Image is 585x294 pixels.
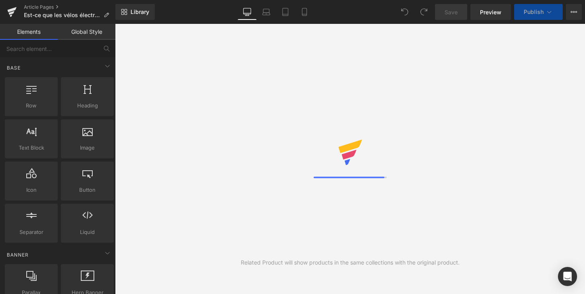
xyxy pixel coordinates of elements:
span: Heading [63,101,111,110]
span: Base [6,64,21,72]
div: Related Product will show products in the same collections with the original product. [241,258,460,267]
button: Redo [416,4,432,20]
span: Text Block [7,144,55,152]
a: Article Pages [24,4,115,10]
span: Est-ce que les vélos électriques se rechargent en roulant ? [24,12,100,18]
a: Laptop [257,4,276,20]
span: Button [63,186,111,194]
a: Desktop [238,4,257,20]
span: Preview [480,8,501,16]
span: Library [131,8,149,16]
span: Image [63,144,111,152]
a: Preview [470,4,511,20]
a: Global Style [58,24,115,40]
span: Icon [7,186,55,194]
span: Liquid [63,228,111,236]
a: New Library [115,4,155,20]
button: Publish [514,4,563,20]
button: Undo [397,4,413,20]
div: Open Intercom Messenger [558,267,577,286]
a: Mobile [295,4,314,20]
button: More [566,4,582,20]
span: Row [7,101,55,110]
a: Tablet [276,4,295,20]
span: Banner [6,251,29,259]
span: Save [445,8,458,16]
span: Separator [7,228,55,236]
span: Publish [524,9,544,15]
